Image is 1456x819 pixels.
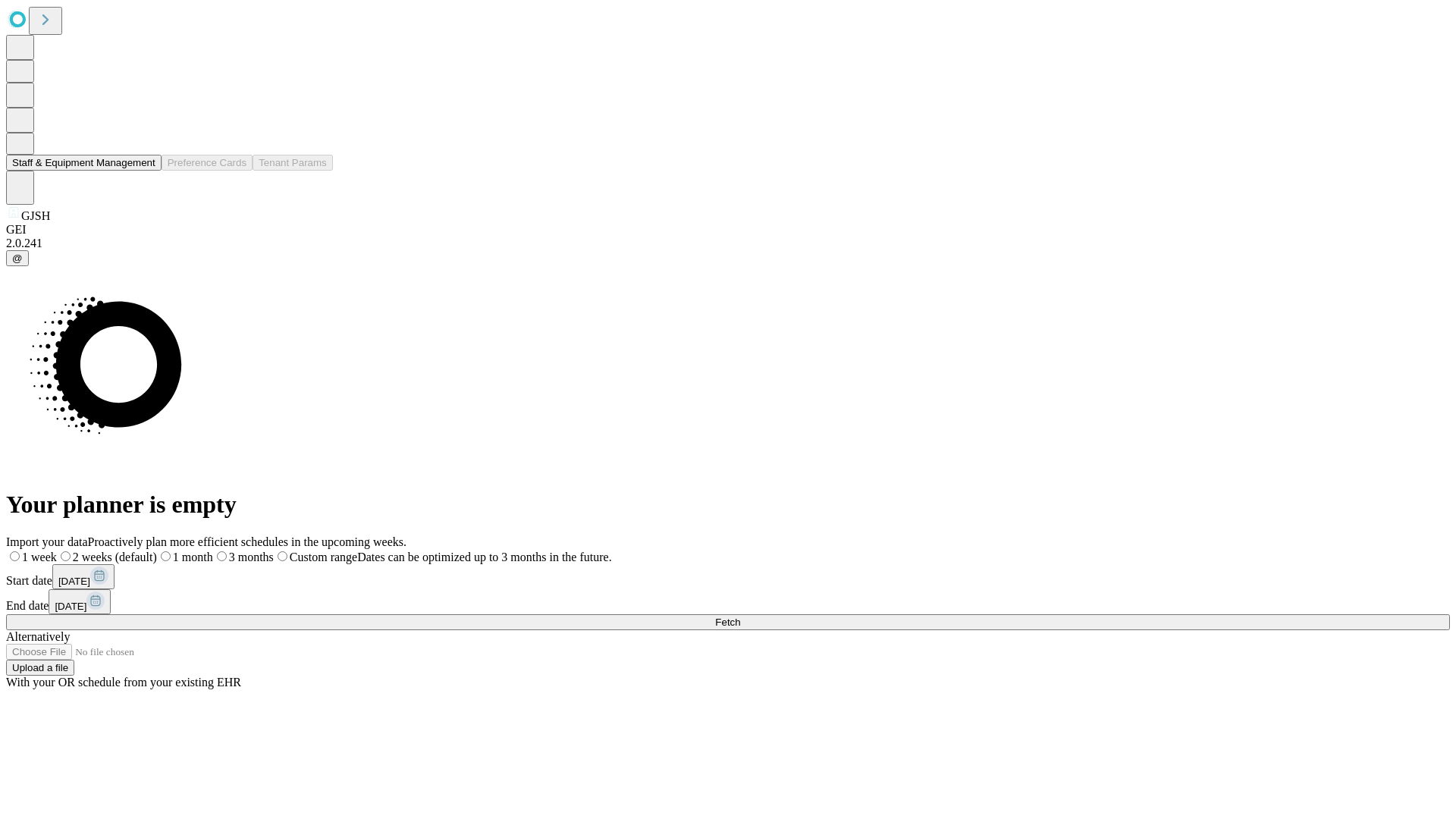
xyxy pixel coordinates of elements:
button: [DATE] [49,589,111,614]
input: 1 month [161,551,171,561]
span: 2 weeks (default) [73,551,157,563]
button: [DATE] [52,564,115,589]
button: Tenant Params [253,155,333,171]
input: 3 months [217,551,227,561]
span: @ [12,253,23,264]
span: [DATE] [55,601,86,612]
div: 2.0.241 [6,237,1450,250]
div: Start date [6,564,1450,589]
span: Custom range [290,551,357,563]
span: 3 months [229,551,274,563]
input: 2 weeks (default) [61,551,71,561]
span: 1 week [22,551,57,563]
button: Upload a file [6,660,74,676]
input: Custom rangeDates can be optimized up to 3 months in the future. [278,551,287,561]
span: Import your data [6,535,88,548]
span: Dates can be optimized up to 3 months in the future. [357,551,611,563]
span: Proactively plan more efficient schedules in the upcoming weeks. [88,535,406,548]
button: Preference Cards [162,155,253,171]
span: With your OR schedule from your existing EHR [6,676,241,689]
span: Fetch [715,617,740,628]
h1: Your planner is empty [6,491,1450,519]
span: Alternatively [6,630,70,643]
span: 1 month [173,551,213,563]
button: Staff & Equipment Management [6,155,162,171]
span: [DATE] [58,576,90,587]
span: GJSH [21,209,50,222]
button: @ [6,250,29,266]
div: GEI [6,223,1450,237]
input: 1 week [10,551,20,561]
div: End date [6,589,1450,614]
button: Fetch [6,614,1450,630]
